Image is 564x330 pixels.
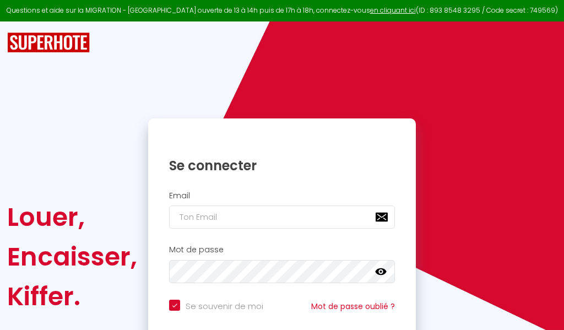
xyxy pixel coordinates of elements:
img: SuperHote logo [7,33,90,53]
h1: Se connecter [169,157,395,174]
div: Kiffer. [7,277,137,316]
h2: Mot de passe [169,245,395,255]
div: Louer, [7,197,137,237]
div: Encaisser, [7,237,137,277]
a: Mot de passe oublié ? [311,301,395,312]
h2: Email [169,191,395,201]
input: Ton Email [169,205,395,229]
a: en cliquant ici [370,6,416,15]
